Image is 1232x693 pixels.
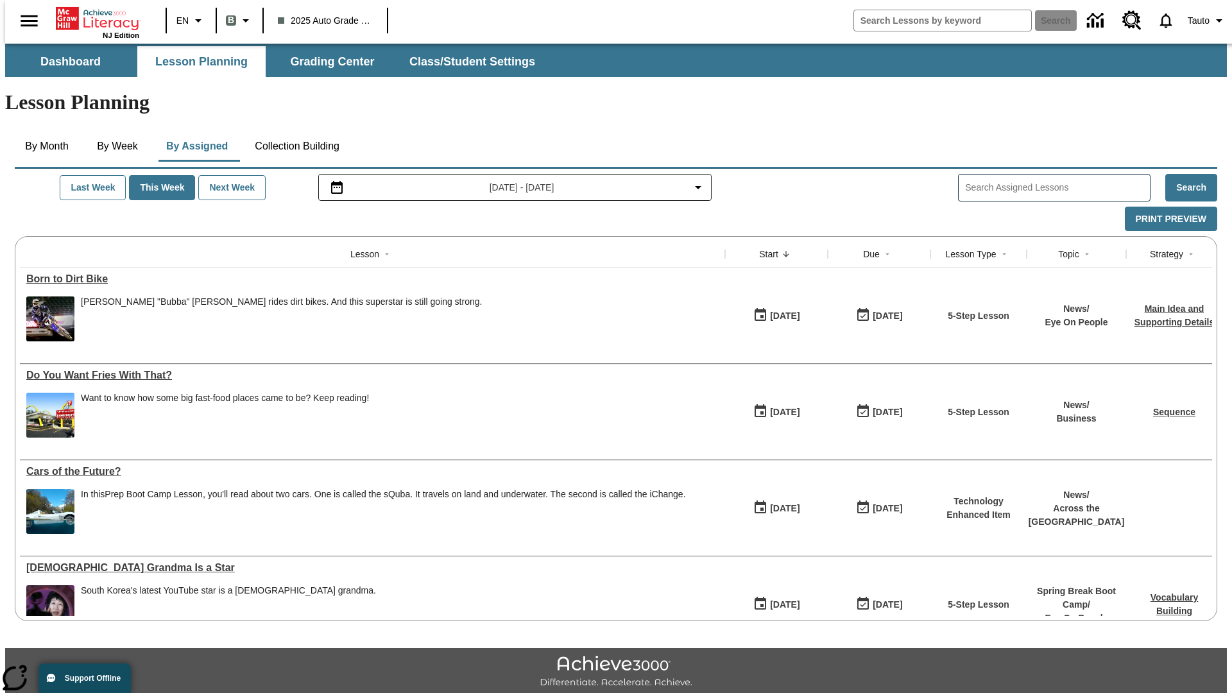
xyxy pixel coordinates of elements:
[749,304,804,328] button: 08/04/25: First time the lesson was available
[759,248,778,261] div: Start
[26,370,719,381] div: Do You Want Fries With That?
[770,597,800,613] div: [DATE]
[1183,9,1232,32] button: Profile/Settings
[228,12,234,28] span: B
[399,46,545,77] button: Class/Student Settings
[137,46,266,77] button: Lesson Planning
[863,248,880,261] div: Due
[948,309,1009,323] p: 5-Step Lesson
[103,31,139,39] span: NJ Edition
[1079,246,1095,262] button: Sort
[1056,412,1096,425] p: Business
[937,495,1020,522] p: Technology Enhanced Item
[1033,585,1120,612] p: Spring Break Boot Camp /
[770,308,800,324] div: [DATE]
[156,131,238,162] button: By Assigned
[5,46,547,77] div: SubNavbar
[221,9,259,32] button: Boost Class color is gray green. Change class color
[6,46,135,77] button: Dashboard
[26,562,719,574] a: South Korean Grandma Is a Star, Lessons
[38,663,131,693] button: Support Offline
[1183,246,1199,262] button: Sort
[129,175,195,200] button: This Week
[1115,3,1149,38] a: Resource Center, Will open in new tab
[1188,14,1210,28] span: Tauto
[56,6,139,31] a: Home
[324,180,706,195] button: Select the date range menu item
[873,404,902,420] div: [DATE]
[965,178,1150,197] input: Search Assigned Lessons
[945,248,996,261] div: Lesson Type
[5,90,1227,114] h1: Lesson Planning
[770,501,800,517] div: [DATE]
[1029,488,1125,502] p: News /
[749,496,804,520] button: 07/01/25: First time the lesson was available
[1029,502,1125,529] p: Across the [GEOGRAPHIC_DATA]
[176,14,189,28] span: EN
[65,674,121,683] span: Support Offline
[26,466,719,477] a: Cars of the Future? , Lessons
[1058,248,1079,261] div: Topic
[60,175,126,200] button: Last Week
[873,597,902,613] div: [DATE]
[26,296,74,341] img: Motocross racer James Stewart flies through the air on his dirt bike.
[854,10,1031,31] input: search field
[26,273,719,285] div: Born to Dirt Bike
[105,489,685,499] testabrev: Prep Boot Camp Lesson, you'll read about two cars. One is called the sQuba. It travels on land an...
[1151,592,1198,616] a: Vocabulary Building
[1134,304,1214,327] a: Main Idea and Supporting Details
[540,656,692,689] img: Achieve3000 Differentiate Accelerate Achieve
[1033,612,1120,625] p: Eye On People
[198,175,266,200] button: Next Week
[1045,316,1108,329] p: Eye On People
[948,598,1009,612] p: 5-Step Lesson
[350,248,379,261] div: Lesson
[15,131,79,162] button: By Month
[81,489,686,534] div: In this Prep Boot Camp Lesson, you'll read about two cars. One is called the sQuba. It travels on...
[1150,248,1183,261] div: Strategy
[1056,398,1096,412] p: News /
[690,180,706,195] svg: Collapse Date Range Filter
[81,393,369,404] div: Want to know how some big fast-food places came to be? Keep reading!
[948,406,1009,419] p: 5-Step Lesson
[268,46,397,77] button: Grading Center
[1153,407,1195,417] a: Sequence
[851,304,907,328] button: 08/10/25: Last day the lesson can be accessed
[81,296,482,307] div: [PERSON_NAME] "Bubba" [PERSON_NAME] rides dirt bikes. And this superstar is still going strong.
[56,4,139,39] div: Home
[1149,4,1183,37] a: Notifications
[81,585,376,630] span: South Korea's latest YouTube star is a 70-year-old grandma.
[1045,302,1108,316] p: News /
[81,585,376,596] div: South Korea's latest YouTube star is a [DEMOGRAPHIC_DATA] grandma.
[997,246,1012,262] button: Sort
[770,404,800,420] div: [DATE]
[81,489,686,500] div: In this
[873,308,902,324] div: [DATE]
[851,400,907,424] button: 07/20/26: Last day the lesson can be accessed
[26,489,74,534] img: High-tech automobile treading water.
[1079,3,1115,38] a: Data Center
[1125,207,1217,232] button: Print Preview
[880,246,895,262] button: Sort
[749,592,804,617] button: 03/14/25: First time the lesson was available
[81,393,369,438] div: Want to know how some big fast-food places came to be? Keep reading!
[851,592,907,617] button: 03/14/26: Last day the lesson can be accessed
[873,501,902,517] div: [DATE]
[5,44,1227,77] div: SubNavbar
[749,400,804,424] button: 07/14/25: First time the lesson was available
[85,131,150,162] button: By Week
[244,131,350,162] button: Collection Building
[778,246,794,262] button: Sort
[278,14,373,28] span: 2025 Auto Grade 1 B
[26,370,719,381] a: Do You Want Fries With That?, Lessons
[81,296,482,341] div: James "Bubba" Stewart rides dirt bikes. And this superstar is still going strong.
[379,246,395,262] button: Sort
[26,273,719,285] a: Born to Dirt Bike, Lessons
[26,393,74,438] img: One of the first McDonald's stores, with the iconic red sign and golden arches.
[851,496,907,520] button: 08/01/26: Last day the lesson can be accessed
[10,2,48,40] button: Open side menu
[26,466,719,477] div: Cars of the Future?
